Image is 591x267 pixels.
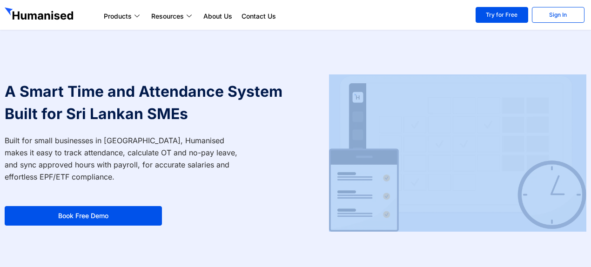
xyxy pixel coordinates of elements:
a: Try for Free [476,7,528,23]
a: Products [99,11,147,22]
a: Sign In [532,7,584,23]
p: Built for small businesses in [GEOGRAPHIC_DATA], Humanised makes it easy to track attendance, cal... [5,134,245,183]
a: About Us [199,11,237,22]
img: GetHumanised Logo [5,7,75,22]
a: Book Free Demo [5,206,162,226]
h1: A Smart Time and Attendance System Built for Sri Lankan SMEs [5,80,291,125]
a: Contact Us [237,11,281,22]
a: Resources [147,11,199,22]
